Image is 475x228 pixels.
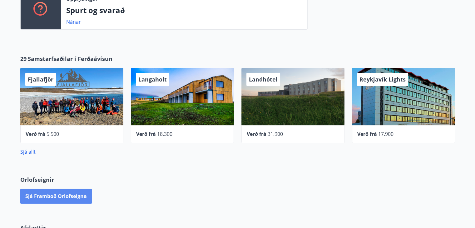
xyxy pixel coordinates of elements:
[47,131,59,137] span: 5.500
[138,76,167,83] span: Langaholt
[66,18,81,25] a: Nánar
[268,131,283,137] span: 31.900
[357,131,377,137] span: Verð frá
[20,55,27,63] span: 29
[136,131,156,137] span: Verð frá
[28,55,112,63] span: Samstarfsaðilar í Ferðaávísun
[20,189,92,204] button: Sjá framboð orlofseigna
[249,76,278,83] span: Landhótel
[26,131,45,137] span: Verð frá
[20,176,54,184] span: Orlofseignir
[359,76,406,83] span: Reykjavík Lights
[28,76,53,83] span: Fjallafjör
[157,131,172,137] span: 18.300
[66,5,302,16] p: Spurt og svarað
[20,148,36,155] a: Sjá allt
[247,131,266,137] span: Verð frá
[378,131,393,137] span: 17.900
